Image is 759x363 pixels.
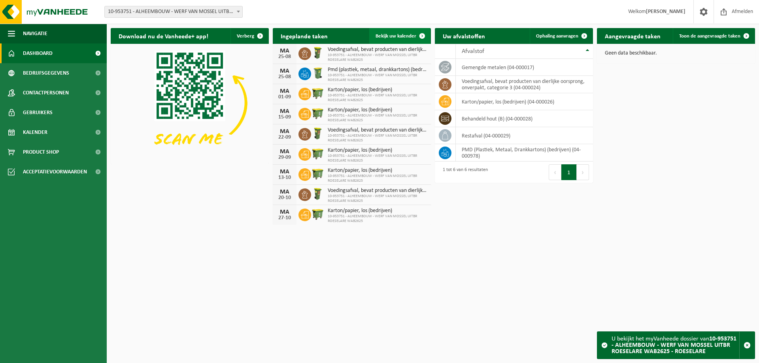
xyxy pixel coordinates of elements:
[277,189,293,195] div: MA
[277,128,293,135] div: MA
[311,66,325,80] img: WB-0240-HPE-GN-50
[230,28,268,44] button: Verberg
[23,103,53,122] span: Gebruikers
[277,195,293,201] div: 20-10
[577,164,589,180] button: Next
[311,127,325,140] img: WB-0060-HPE-GN-50
[456,93,593,110] td: karton/papier, los (bedrijven) (04-000026)
[277,74,293,80] div: 25-08
[328,53,427,62] span: 10-953751 - ALHEEMBOUW - WERF VAN MOSSEL UITBR ROESELARE WAB2625
[369,28,430,44] a: Bekijk uw kalender
[311,87,325,100] img: WB-1100-HPE-GN-50
[277,108,293,115] div: MA
[23,83,69,103] span: Contactpersonen
[679,34,740,39] span: Toon de aangevraagde taken
[277,209,293,215] div: MA
[439,164,488,181] div: 1 tot 6 van 6 resultaten
[612,332,739,359] div: U bekijkt het myVanheede dossier van
[328,154,427,163] span: 10-953751 - ALHEEMBOUW - WERF VAN MOSSEL UITBR ROESELARE WAB2625
[311,187,325,201] img: WB-0060-HPE-GN-50
[376,34,416,39] span: Bekijk uw kalender
[456,110,593,127] td: behandeld hout (B) (04-000028)
[105,6,242,17] span: 10-953751 - ALHEEMBOUW - WERF VAN MOSSEL UITBR ROESELARE WAB2625 - ROESELARE
[311,147,325,160] img: WB-1100-HPE-GN-50
[23,122,47,142] span: Kalender
[277,155,293,160] div: 29-09
[311,46,325,60] img: WB-0060-HPE-GN-50
[328,87,427,93] span: Karton/papier, los (bedrijven)
[111,44,269,162] img: Download de VHEPlus App
[277,54,293,60] div: 25-08
[328,113,427,123] span: 10-953751 - ALHEEMBOUW - WERF VAN MOSSEL UITBR ROESELARE WAB2625
[23,162,87,182] span: Acceptatievoorwaarden
[456,144,593,162] td: PMD (Plastiek, Metaal, Drankkartons) (bedrijven) (04-000978)
[273,28,336,43] h2: Ingeplande taken
[23,43,53,63] span: Dashboard
[311,207,325,221] img: WB-1100-HPE-GN-50
[673,28,754,44] a: Toon de aangevraagde taken
[328,93,427,103] span: 10-953751 - ALHEEMBOUW - WERF VAN MOSSEL UITBR ROESELARE WAB2625
[277,68,293,74] div: MA
[328,174,427,183] span: 10-953751 - ALHEEMBOUW - WERF VAN MOSSEL UITBR ROESELARE WAB2625
[104,6,243,18] span: 10-953751 - ALHEEMBOUW - WERF VAN MOSSEL UITBR ROESELARE WAB2625 - ROESELARE
[456,76,593,93] td: voedingsafval, bevat producten van dierlijke oorsprong, onverpakt, categorie 3 (04-000024)
[597,28,668,43] h2: Aangevraagde taken
[530,28,592,44] a: Ophaling aanvragen
[456,127,593,144] td: restafval (04-000029)
[328,107,427,113] span: Karton/papier, los (bedrijven)
[277,48,293,54] div: MA
[277,149,293,155] div: MA
[456,59,593,76] td: gemengde metalen (04-000017)
[23,63,69,83] span: Bedrijfsgegevens
[277,115,293,120] div: 15-09
[237,34,254,39] span: Verberg
[328,73,427,83] span: 10-953751 - ALHEEMBOUW - WERF VAN MOSSEL UITBR ROESELARE WAB2625
[328,147,427,154] span: Karton/papier, los (bedrijven)
[311,167,325,181] img: WB-1100-HPE-GN-50
[328,134,427,143] span: 10-953751 - ALHEEMBOUW - WERF VAN MOSSEL UITBR ROESELARE WAB2625
[277,175,293,181] div: 13-10
[549,164,561,180] button: Previous
[277,88,293,94] div: MA
[605,51,747,56] p: Geen data beschikbaar.
[328,194,427,203] span: 10-953751 - ALHEEMBOUW - WERF VAN MOSSEL UITBR ROESELARE WAB2625
[311,107,325,120] img: WB-1100-HPE-GN-50
[536,34,578,39] span: Ophaling aanvragen
[277,94,293,100] div: 01-09
[328,47,427,53] span: Voedingsafval, bevat producten van dierlijke oorsprong, onverpakt, categorie 3
[328,127,427,134] span: Voedingsafval, bevat producten van dierlijke oorsprong, onverpakt, categorie 3
[646,9,685,15] strong: [PERSON_NAME]
[111,28,216,43] h2: Download nu de Vanheede+ app!
[435,28,493,43] h2: Uw afvalstoffen
[328,214,427,224] span: 10-953751 - ALHEEMBOUW - WERF VAN MOSSEL UITBR ROESELARE WAB2625
[328,208,427,214] span: Karton/papier, los (bedrijven)
[23,24,47,43] span: Navigatie
[328,67,427,73] span: Pmd (plastiek, metaal, drankkartons) (bedrijven)
[612,336,736,355] strong: 10-953751 - ALHEEMBOUW - WERF VAN MOSSEL UITBR ROESELARE WAB2625 - ROESELARE
[561,164,577,180] button: 1
[277,135,293,140] div: 22-09
[328,188,427,194] span: Voedingsafval, bevat producten van dierlijke oorsprong, onverpakt, categorie 3
[277,215,293,221] div: 27-10
[328,167,427,174] span: Karton/papier, los (bedrijven)
[462,48,484,55] span: Afvalstof
[277,169,293,175] div: MA
[23,142,59,162] span: Product Shop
